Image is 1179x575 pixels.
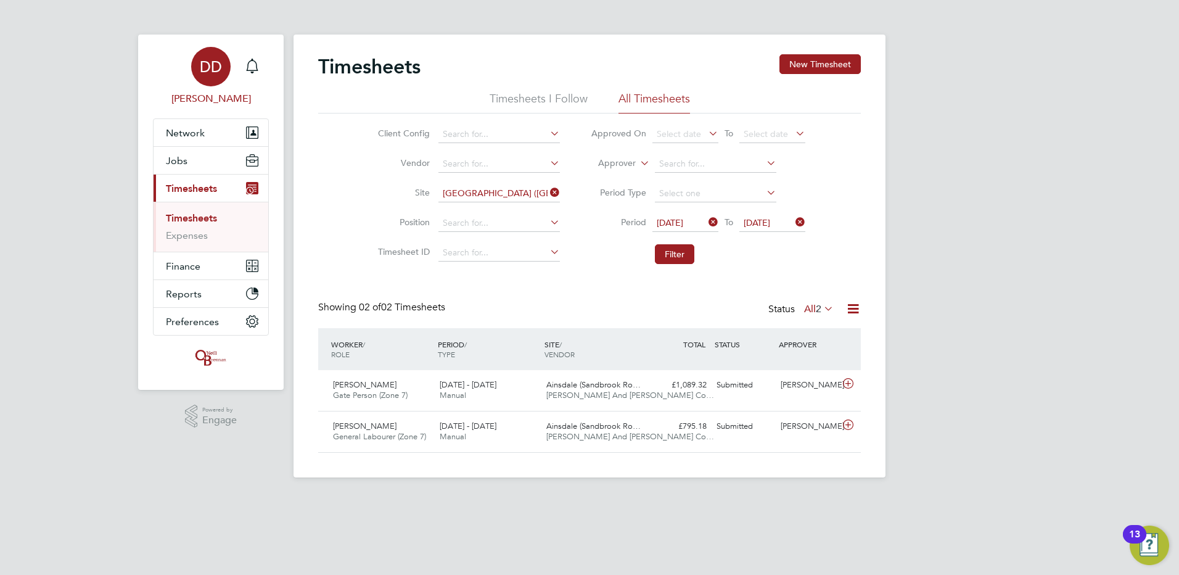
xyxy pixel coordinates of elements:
span: TOTAL [683,339,705,349]
span: Reports [166,288,202,300]
input: Search for... [438,155,560,173]
span: [PERSON_NAME] [333,379,396,390]
label: Period Type [591,187,646,198]
span: Timesheets [166,183,217,194]
span: Select date [657,128,701,139]
div: STATUS [712,333,776,355]
span: VENDOR [544,349,575,359]
div: 13 [1129,534,1140,550]
label: Site [374,187,430,198]
span: 02 of [359,301,381,313]
span: General Labourer (Zone 7) [333,431,426,442]
span: Manual [440,390,466,400]
button: Filter [655,244,694,264]
a: Expenses [166,230,208,241]
span: Dalia Dimitrova [153,91,269,106]
div: Status [768,301,836,318]
input: Search for... [438,126,560,143]
div: SITE [541,333,648,365]
label: Approver [580,157,636,170]
span: / [363,339,365,349]
input: Search for... [655,155,776,173]
div: PERIOD [435,333,541,365]
span: Ainsdale (Sandbrook Ro… [546,379,641,390]
span: DD [200,59,222,75]
div: Showing [318,301,448,314]
span: [DATE] [744,217,770,228]
span: Ainsdale (Sandbrook Ro… [546,421,641,431]
div: £1,089.32 [647,375,712,395]
a: Timesheets [166,212,217,224]
span: [PERSON_NAME] And [PERSON_NAME] Co… [546,390,714,400]
div: Timesheets [154,202,268,252]
a: DD[PERSON_NAME] [153,47,269,106]
input: Search for... [438,215,560,232]
div: Submitted [712,416,776,437]
img: oneillandbrennan-logo-retina.png [193,348,229,368]
span: [PERSON_NAME] And [PERSON_NAME] Co… [546,431,714,442]
label: Vendor [374,157,430,168]
span: Finance [166,260,200,272]
div: £795.18 [647,416,712,437]
a: Powered byEngage [185,405,237,428]
span: Select date [744,128,788,139]
button: Open Resource Center, 13 new notifications [1130,526,1169,565]
button: Timesheets [154,175,268,202]
span: [DATE] - [DATE] [440,421,496,431]
nav: Main navigation [138,35,284,390]
input: Search for... [438,185,560,202]
button: Jobs [154,147,268,174]
span: To [721,125,737,141]
div: [PERSON_NAME] [776,375,840,395]
span: Jobs [166,155,187,167]
label: All [804,303,834,315]
button: New Timesheet [779,54,861,74]
button: Preferences [154,308,268,335]
span: [DATE] - [DATE] [440,379,496,390]
span: Network [166,127,205,139]
span: [DATE] [657,217,683,228]
span: To [721,214,737,230]
label: Client Config [374,128,430,139]
input: Select one [655,185,776,202]
label: Position [374,217,430,228]
a: Go to home page [153,348,269,368]
input: Search for... [438,244,560,262]
span: Preferences [166,316,219,328]
h2: Timesheets [318,54,421,79]
div: APPROVER [776,333,840,355]
button: Network [154,119,268,146]
span: Manual [440,431,466,442]
div: WORKER [328,333,435,365]
span: Engage [202,415,237,426]
span: 2 [816,303,821,315]
li: All Timesheets [618,91,690,114]
span: / [559,339,562,349]
span: TYPE [438,349,455,359]
div: [PERSON_NAME] [776,416,840,437]
label: Period [591,217,646,228]
button: Reports [154,280,268,307]
span: / [464,339,467,349]
span: Powered by [202,405,237,415]
li: Timesheets I Follow [490,91,588,114]
span: [PERSON_NAME] [333,421,396,431]
label: Timesheet ID [374,246,430,257]
div: Submitted [712,375,776,395]
span: ROLE [331,349,350,359]
span: 02 Timesheets [359,301,445,313]
label: Approved On [591,128,646,139]
button: Finance [154,252,268,279]
span: Gate Person (Zone 7) [333,390,408,400]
